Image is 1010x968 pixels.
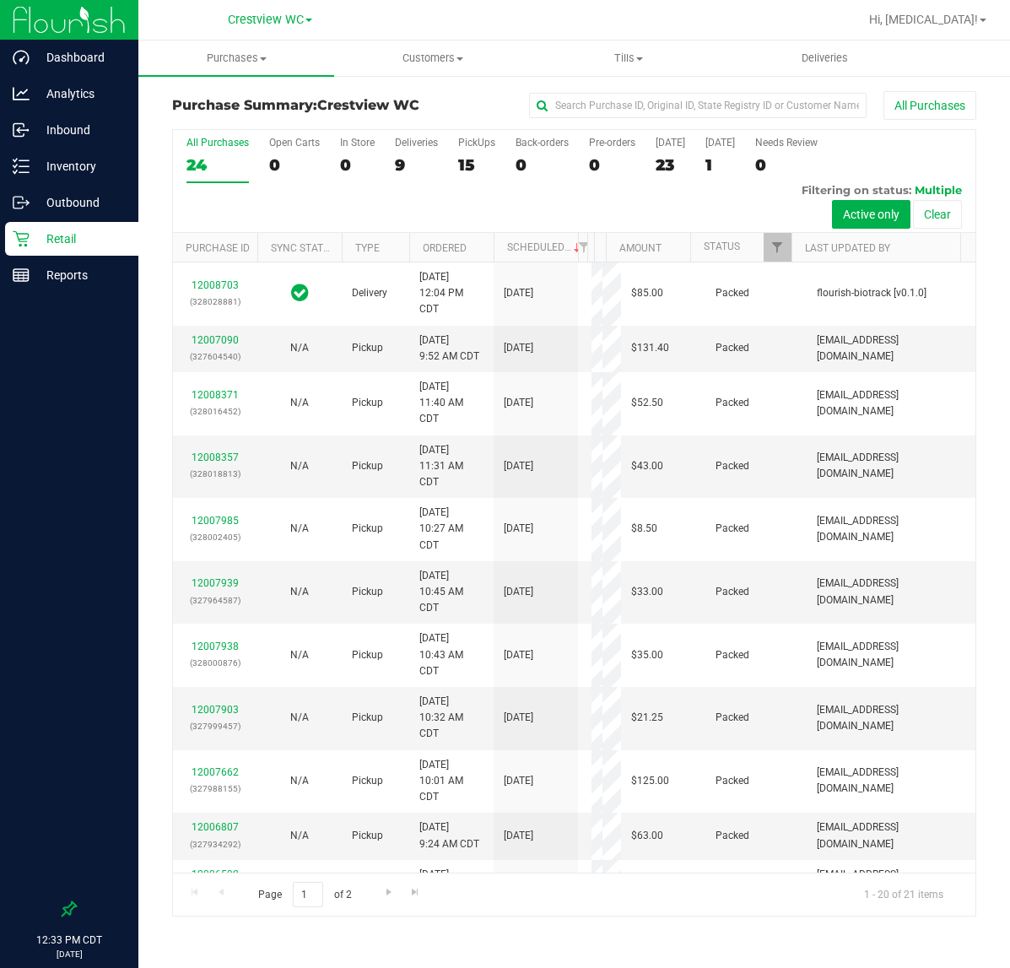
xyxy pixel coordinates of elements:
span: Packed [716,584,749,600]
span: Not Applicable [290,522,309,534]
a: Filter [764,233,791,262]
span: Page of 2 [244,882,365,908]
button: N/A [290,584,309,600]
span: Pickup [352,773,383,789]
span: [EMAIL_ADDRESS][DOMAIN_NAME] [817,576,965,608]
button: N/A [290,828,309,844]
span: [DATE] [504,395,533,411]
span: [DATE] [504,647,533,663]
div: Pre-orders [589,137,635,149]
div: 24 [186,155,249,175]
span: $63.00 [631,828,663,844]
span: [DATE] 8:36 AM CDT [419,867,479,899]
span: [DATE] [504,710,533,726]
p: (328016452) [183,403,247,419]
a: Go to the last page [403,882,428,905]
span: [DATE] 10:32 AM CDT [419,694,483,743]
a: Deliveries [726,41,922,76]
inline-svg: Dashboard [13,49,30,66]
a: Purchases [138,41,334,76]
span: Packed [716,828,749,844]
span: [DATE] [504,458,533,474]
span: Not Applicable [290,397,309,408]
span: $85.00 [631,285,663,301]
span: [DATE] [504,773,533,789]
p: [DATE] [8,948,131,960]
span: [DATE] 12:04 PM CDT [419,269,483,318]
span: Packed [716,285,749,301]
div: [DATE] [705,137,735,149]
inline-svg: Outbound [13,194,30,211]
span: [EMAIL_ADDRESS][DOMAIN_NAME] [817,639,965,671]
span: $43.00 [631,458,663,474]
span: $8.50 [631,521,657,537]
span: Not Applicable [290,711,309,723]
p: Outbound [30,192,131,213]
span: Crestview WC [228,13,304,27]
span: $33.00 [631,584,663,600]
span: Crestview WC [317,97,419,113]
span: [DATE] 10:01 AM CDT [419,757,483,806]
p: Inbound [30,120,131,140]
h3: Purchase Summary: [172,98,440,113]
span: Multiple [915,183,962,197]
inline-svg: Reports [13,267,30,284]
span: Pickup [352,584,383,600]
div: 0 [340,155,375,175]
p: (328002405) [183,529,247,545]
span: [DATE] [504,521,533,537]
button: Clear [913,200,962,229]
p: (328018813) [183,466,247,482]
span: [EMAIL_ADDRESS][DOMAIN_NAME] [817,765,965,797]
span: [DATE] 10:27 AM CDT [419,505,483,554]
span: Packed [716,395,749,411]
button: N/A [290,340,309,356]
span: Tills [532,51,726,66]
button: N/A [290,773,309,789]
span: Packed [716,773,749,789]
span: flourish-biotrack [v0.1.0] [817,285,926,301]
span: [EMAIL_ADDRESS][DOMAIN_NAME] [817,513,965,545]
div: 15 [458,155,495,175]
span: $131.40 [631,340,669,356]
a: 12007939 [192,577,239,589]
span: In Sync [291,281,309,305]
div: 0 [589,155,635,175]
a: Scheduled [507,241,584,253]
span: [EMAIL_ADDRESS][DOMAIN_NAME] [817,702,965,734]
span: Customers [335,51,529,66]
span: $52.50 [631,395,663,411]
span: Deliveries [779,51,871,66]
inline-svg: Analytics [13,85,30,102]
a: Go to the next page [376,882,401,905]
span: [DATE] 10:43 AM CDT [419,630,483,679]
div: PickUps [458,137,495,149]
span: [DATE] [504,584,533,600]
span: [DATE] [504,828,533,844]
span: Pickup [352,521,383,537]
span: Not Applicable [290,775,309,787]
button: N/A [290,647,309,663]
a: Purchase ID [186,242,250,254]
p: (327964587) [183,592,247,608]
span: Delivery [352,285,387,301]
button: Active only [832,200,910,229]
span: [EMAIL_ADDRESS][DOMAIN_NAME] [817,867,965,899]
a: Sync Status [271,242,336,254]
a: 12006807 [192,821,239,833]
div: 0 [755,155,818,175]
a: 12007938 [192,641,239,652]
span: [EMAIL_ADDRESS][DOMAIN_NAME] [817,387,965,419]
span: [EMAIL_ADDRESS][DOMAIN_NAME] [817,819,965,852]
a: Filter [570,233,597,262]
span: [DATE] 10:45 AM CDT [419,568,483,617]
div: In Store [340,137,375,149]
span: [DATE] 11:31 AM CDT [419,442,483,491]
div: 9 [395,155,438,175]
span: [EMAIL_ADDRESS][DOMAIN_NAME] [817,450,965,482]
input: 1 [293,882,323,908]
inline-svg: Inventory [13,158,30,175]
a: Tills [531,41,726,76]
span: Hi, [MEDICAL_DATA]! [869,13,978,26]
span: 1 - 20 of 21 items [851,882,957,907]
